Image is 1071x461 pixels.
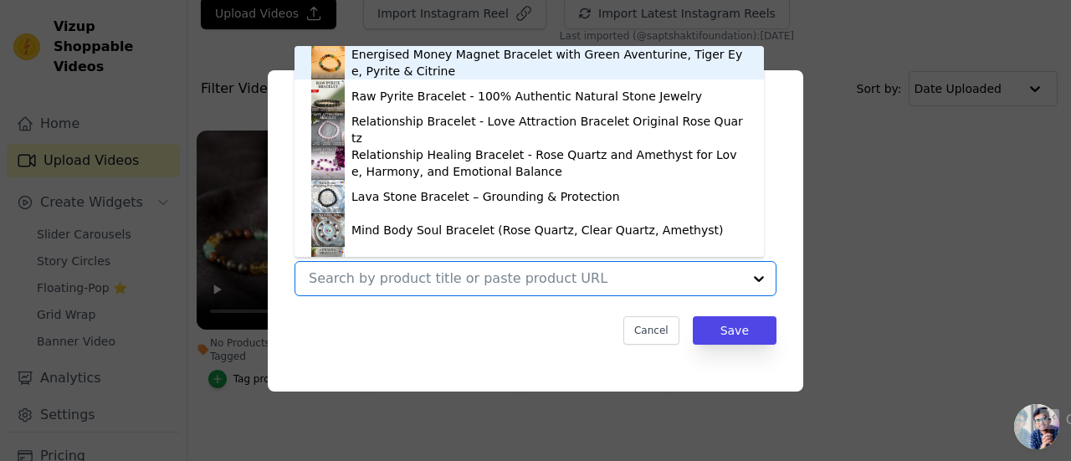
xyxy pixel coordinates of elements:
[309,270,742,286] input: Search by product title or paste product URL
[351,113,747,146] div: Relationship Bracelet - Love Attraction Bracelet Original Rose Quartz
[311,247,345,280] img: product thumbnail
[1014,404,1059,449] div: Open chat
[311,180,345,213] img: product thumbnail
[311,79,345,113] img: product thumbnail
[351,255,672,272] div: 9 Chakra Healing Bracelet – Balance, Protect, Energize
[351,222,724,238] div: Mind Body Soul Bracelet (Rose Quartz, Clear Quartz, Amethyst)
[351,146,747,180] div: Relationship Healing Bracelet - Rose Quartz and Amethyst for Love, Harmony, and Emotional Balance
[351,88,702,105] div: Raw Pyrite Bracelet - 100% Authentic Natural Stone Jewelry
[311,213,345,247] img: product thumbnail
[351,46,747,79] div: Energised Money Magnet Bracelet with Green Aventurine, Tiger Eye, Pyrite & Citrine
[311,46,345,79] img: product thumbnail
[311,113,345,146] img: product thumbnail
[623,316,679,345] button: Cancel
[351,188,620,205] div: Lava Stone Bracelet – Grounding & Protection
[311,146,345,180] img: product thumbnail
[693,316,776,345] button: Save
